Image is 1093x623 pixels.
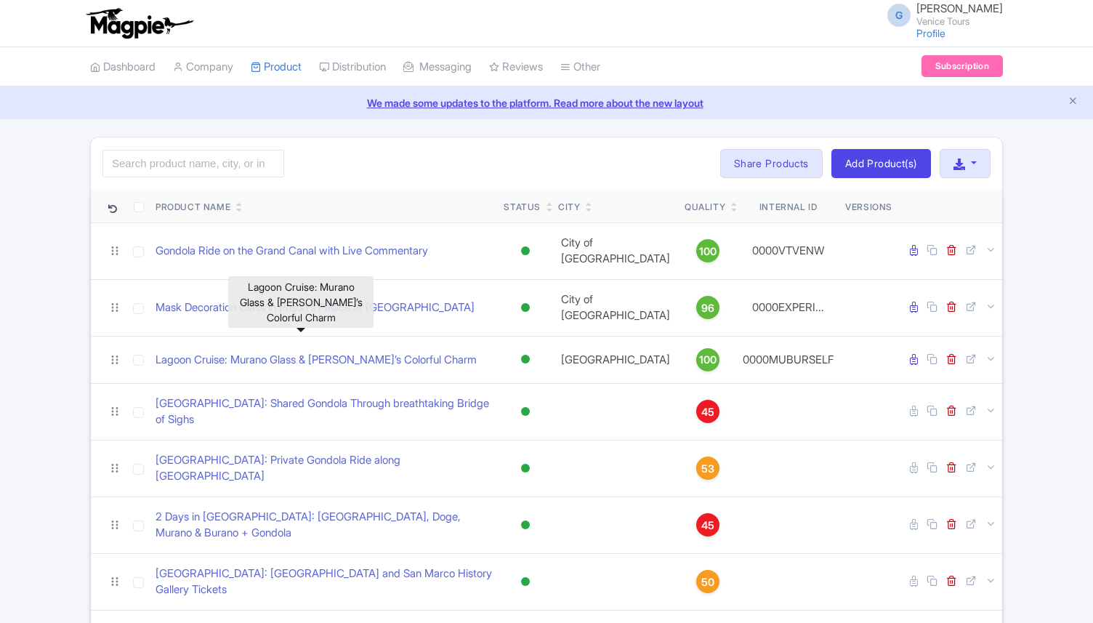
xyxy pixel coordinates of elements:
[685,570,731,593] a: 50
[319,47,386,87] a: Distribution
[916,27,945,39] a: Profile
[558,201,580,214] div: City
[156,352,477,369] a: Lagoon Cruise: Murano Glass & [PERSON_NAME]’s Colorful Charm
[685,400,731,423] a: 45
[156,243,428,260] a: Gondola Ride on the Grand Canal with Live Commentary
[518,515,533,536] div: Active
[560,47,600,87] a: Other
[701,518,714,534] span: 45
[552,336,679,383] td: [GEOGRAPHIC_DATA]
[685,296,731,319] a: 96
[921,55,1003,77] a: Subscription
[552,279,679,336] td: City of [GEOGRAPHIC_DATA]
[156,395,492,428] a: [GEOGRAPHIC_DATA]: Shared Gondola Through breathtaking Bridge of Sighs
[552,222,679,279] td: City of [GEOGRAPHIC_DATA]
[737,190,839,223] th: Internal ID
[685,348,731,371] a: 100
[879,3,1003,26] a: G [PERSON_NAME] Venice Tours
[685,457,731,480] a: 53
[518,349,533,370] div: Active
[156,509,492,542] a: 2 Days in [GEOGRAPHIC_DATA]: [GEOGRAPHIC_DATA], Doge, Murano & Burano + Gondola
[156,452,492,485] a: [GEOGRAPHIC_DATA]: Private Gondola Ride along [GEOGRAPHIC_DATA]
[737,336,839,383] td: 0000MUBURSELF
[737,222,839,279] td: 0000VTVENW
[156,566,492,598] a: [GEOGRAPHIC_DATA]: [GEOGRAPHIC_DATA] and San Marco History Gallery Tickets
[518,297,533,318] div: Active
[489,47,543,87] a: Reviews
[251,47,302,87] a: Product
[156,300,475,316] a: Mask Decoration Class in Prison's Palace at [GEOGRAPHIC_DATA]
[685,201,725,214] div: Quality
[685,239,731,262] a: 100
[90,47,156,87] a: Dashboard
[403,47,472,87] a: Messaging
[518,401,533,422] div: Active
[228,276,374,328] div: Lagoon Cruise: Murano Glass & [PERSON_NAME]’s Colorful Charm
[83,7,195,39] img: logo-ab69f6fb50320c5b225c76a69d11143b.png
[504,201,541,214] div: Status
[1068,94,1078,110] button: Close announcement
[701,300,714,316] span: 96
[720,149,823,178] a: Share Products
[518,571,533,592] div: Active
[518,458,533,479] div: Active
[9,95,1084,110] a: We made some updates to the platform. Read more about the new layout
[518,241,533,262] div: Active
[156,201,230,214] div: Product Name
[831,149,931,178] a: Add Product(s)
[916,1,1003,15] span: [PERSON_NAME]
[701,461,714,477] span: 53
[699,244,717,260] span: 100
[699,352,717,368] span: 100
[701,574,714,590] span: 50
[839,190,898,223] th: Versions
[685,513,731,536] a: 45
[701,404,714,420] span: 45
[737,279,839,336] td: 0000EXPERI...
[887,4,911,27] span: G
[916,17,1003,26] small: Venice Tours
[173,47,233,87] a: Company
[102,150,284,177] input: Search product name, city, or interal id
